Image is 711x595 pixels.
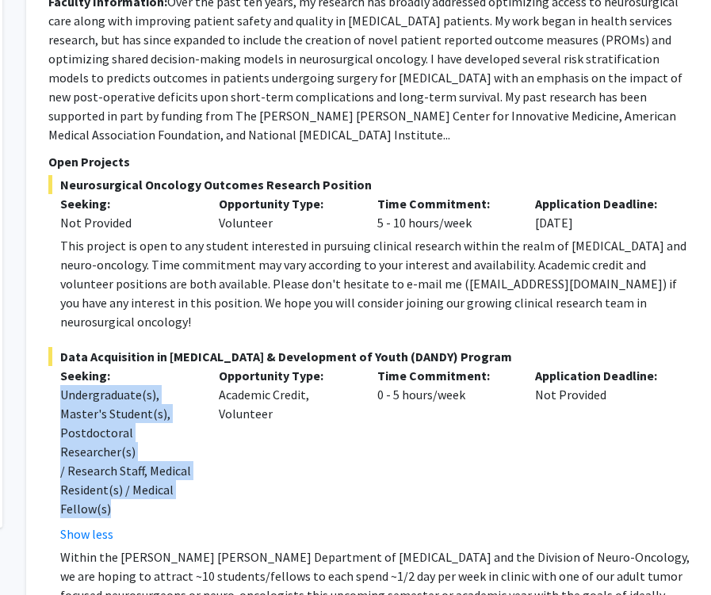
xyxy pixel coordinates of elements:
[48,152,694,171] p: Open Projects
[377,366,512,385] p: Time Commitment:
[535,366,670,385] p: Application Deadline:
[377,194,512,213] p: Time Commitment:
[60,194,195,213] p: Seeking:
[219,194,354,213] p: Opportunity Type:
[523,366,682,544] div: Not Provided
[60,385,195,518] div: Undergraduate(s), Master's Student(s), Postdoctoral Researcher(s) / Research Staff, Medical Resid...
[207,194,365,232] div: Volunteer
[12,524,67,583] iframe: Chat
[60,366,195,385] p: Seeking:
[219,366,354,385] p: Opportunity Type:
[523,194,682,232] div: [DATE]
[48,347,694,366] span: Data Acquisition in [MEDICAL_DATA] & Development of Youth (DANDY) Program
[60,213,195,232] div: Not Provided
[60,236,694,331] div: This project is open to any student interested in pursuing clinical research within the realm of ...
[365,366,524,544] div: 0 - 5 hours/week
[207,366,365,544] div: Academic Credit, Volunteer
[535,194,670,213] p: Application Deadline:
[365,194,524,232] div: 5 - 10 hours/week
[48,175,694,194] span: Neurosurgical Oncology Outcomes Research Position
[60,524,113,544] button: Show less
